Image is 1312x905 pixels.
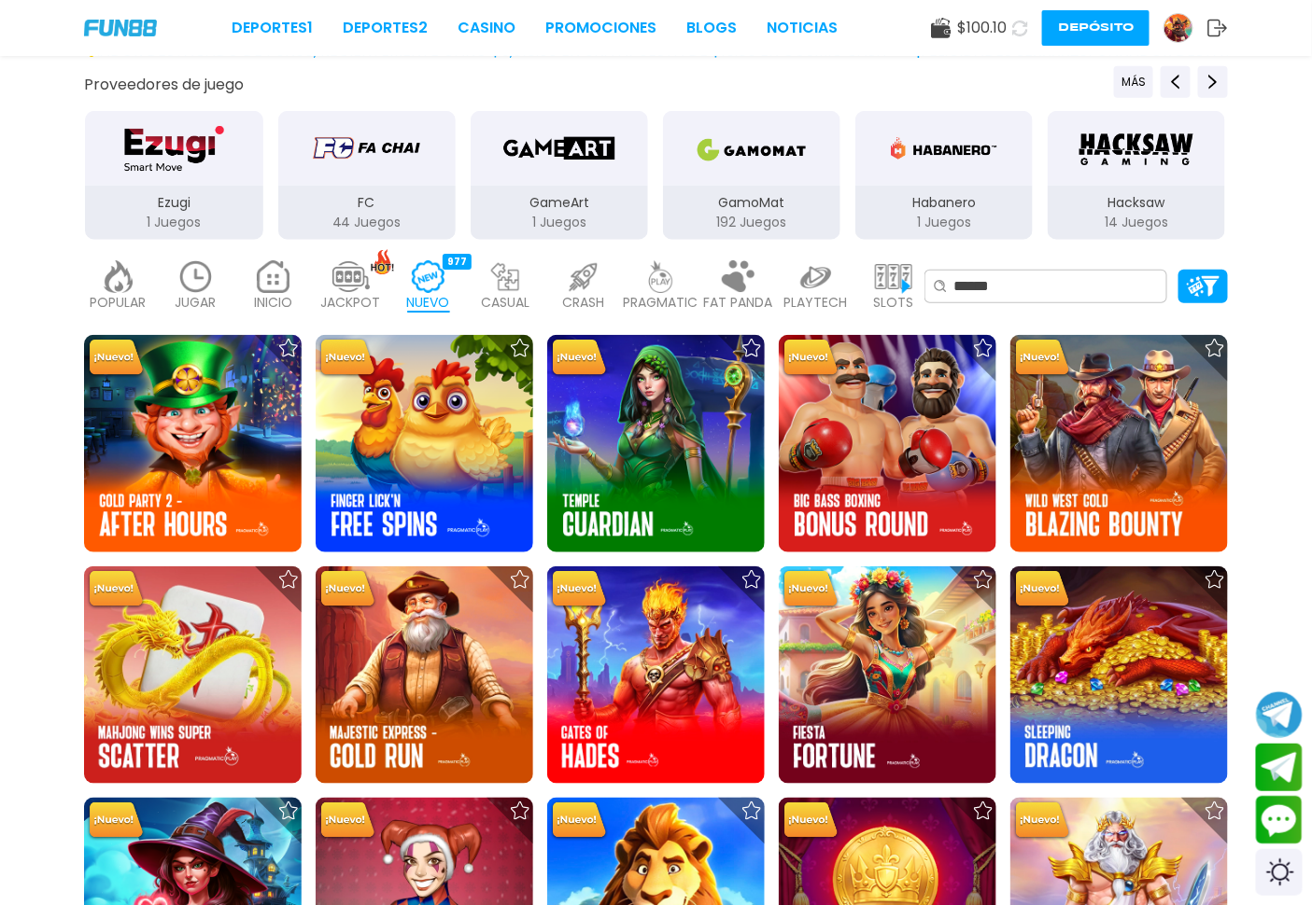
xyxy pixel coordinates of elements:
[177,260,215,293] img: recent_light.webp
[307,122,425,174] img: FC
[115,122,233,174] img: Ezugi
[885,122,1003,174] img: Habanero
[1256,744,1303,792] button: Join telegram
[1010,566,1228,784] img: Sleeping Dragon
[407,293,450,313] p: NUEVO
[686,17,737,39] a: BLOGS
[693,122,811,174] img: GamoMat
[86,800,147,842] img: New
[1164,13,1207,43] a: Avatar
[547,566,765,784] img: Gates of Hades
[1078,122,1195,174] img: Hacksaw
[624,293,698,313] p: PRAGMATIC
[720,260,757,293] img: fat_panda_light.webp
[255,260,292,293] img: home_light.webp
[487,260,525,293] img: casual_light.webp
[84,566,302,784] img: Mahjong Wins Super Scatter
[1010,335,1228,552] img: Wild West Gold Blazing Bounty
[642,260,680,293] img: pragmatic_light.webp
[482,293,530,313] p: CASUAL
[463,109,656,242] button: GameArt
[501,122,618,174] img: GameArt
[779,335,996,552] img: Big Bass Boxing Bonus Round
[1048,213,1225,232] p: 14 Juegos
[254,293,292,313] p: INICIO
[176,293,217,313] p: JUGAR
[471,213,648,232] p: 1 Juegos
[278,213,456,232] p: 44 Juegos
[767,17,838,39] a: NOTICIAS
[1012,337,1073,380] img: New
[565,260,602,293] img: crash_light.webp
[781,337,841,380] img: New
[86,568,147,611] img: New
[317,337,378,380] img: New
[85,213,262,232] p: 1 Juegos
[873,293,913,313] p: SLOTS
[1040,109,1233,242] button: Hacksaw
[781,800,841,842] img: New
[663,193,840,213] p: GamoMat
[1187,276,1220,296] img: Platform Filter
[848,109,1040,242] button: Habanero
[1161,66,1191,98] button: Previous providers
[321,293,381,313] p: JACKPOT
[663,213,840,232] p: 192 Juegos
[704,293,773,313] p: FAT PANDA
[84,75,244,94] button: Proveedores de juego
[784,293,848,313] p: PLAYTECH
[1048,193,1225,213] p: Hacksaw
[232,17,313,39] a: Deportes1
[1042,10,1150,46] button: Depósito
[471,193,648,213] p: GameArt
[1256,690,1303,739] button: Join telegram channel
[855,213,1033,232] p: 1 Juegos
[316,335,533,552] img: Finger Lick’n Free Spins
[545,17,656,39] a: Promociones
[317,568,378,611] img: New
[317,800,378,842] img: New
[78,109,270,242] button: Ezugi
[278,193,456,213] p: FC
[84,335,302,552] img: Gold Party 2 - After Hours
[410,260,447,293] img: new_active.webp
[1114,66,1153,98] button: Previous providers
[781,568,841,611] img: New
[84,20,157,35] img: Company Logo
[547,335,765,552] img: Temple Guardians
[1012,568,1073,611] img: New
[100,260,137,293] img: popular_light.webp
[1256,849,1303,896] div: Switch theme
[656,109,848,242] button: GamoMat
[371,249,394,274] img: hot
[1256,796,1303,844] button: Contact customer service
[549,800,610,842] img: New
[1198,66,1228,98] button: Next providers
[549,337,610,380] img: New
[549,568,610,611] img: New
[855,193,1033,213] p: Habanero
[332,260,370,293] img: jackpot_light.webp
[562,293,604,313] p: CRASH
[85,193,262,213] p: Ezugi
[91,293,147,313] p: POPULAR
[875,260,912,293] img: slots_light.webp
[86,337,147,380] img: New
[316,566,533,784] img: Majestic Express - Gold Run
[797,260,835,293] img: playtech_light.webp
[271,109,463,242] button: FC
[957,17,1007,39] span: $ 100.10
[779,566,996,784] img: Fiesta Fortune
[443,254,472,270] div: 977
[458,17,515,39] a: CASINO
[1012,800,1073,842] img: New
[343,17,428,39] a: Deportes2
[1164,14,1192,42] img: Avatar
